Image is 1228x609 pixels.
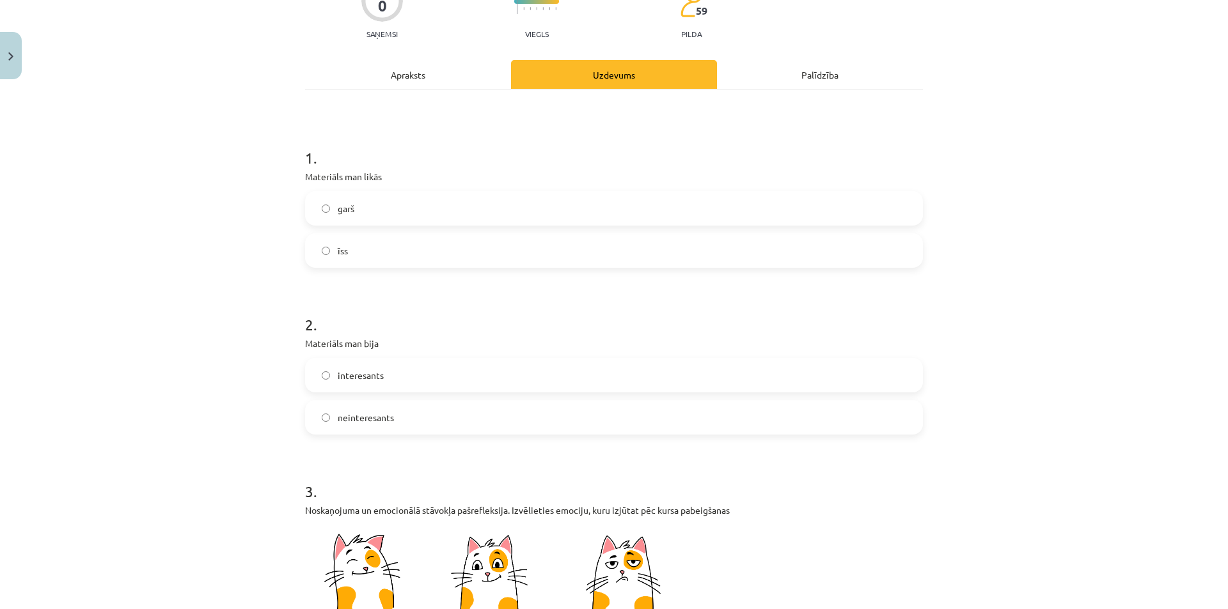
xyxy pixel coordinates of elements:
[322,247,330,255] input: īss
[322,204,330,213] input: garš
[549,7,550,10] img: icon-short-line-57e1e144782c952c97e751825c79c345078a6d821885a25fce030b3d8c18986b.svg
[681,29,702,38] p: pilda
[305,460,923,500] h1: 3 .
[338,202,354,215] span: garš
[305,504,923,517] p: Noskaņojuma un emocionālā stāvokļa pašrefleksija. Izvēlieties emociju, kuru izjūtat pēc kursa pab...
[322,413,330,422] input: neinteresants
[338,244,348,258] span: īss
[511,60,717,89] div: Uzdevums
[305,60,511,89] div: Apraksts
[338,411,394,424] span: neinteresants
[361,29,403,38] p: Saņemsi
[322,371,330,380] input: interesants
[338,369,384,382] span: interesants
[542,7,544,10] img: icon-short-line-57e1e144782c952c97e751825c79c345078a6d821885a25fce030b3d8c18986b.svg
[555,7,556,10] img: icon-short-line-57e1e144782c952c97e751825c79c345078a6d821885a25fce030b3d8c18986b.svg
[536,7,537,10] img: icon-short-line-57e1e144782c952c97e751825c79c345078a6d821885a25fce030b3d8c18986b.svg
[305,293,923,333] h1: 2 .
[523,7,524,10] img: icon-short-line-57e1e144782c952c97e751825c79c345078a6d821885a25fce030b3d8c18986b.svg
[717,60,923,89] div: Palīdzība
[305,127,923,166] h1: 1 .
[8,52,13,61] img: icon-close-lesson-0947bae3869378f0d4975bcd49f059093ad1ed9edebbc8119c70593378902aed.svg
[530,7,531,10] img: icon-short-line-57e1e144782c952c97e751825c79c345078a6d821885a25fce030b3d8c18986b.svg
[525,29,549,38] p: Viegls
[696,5,707,17] span: 59
[305,170,923,183] p: Materiāls man likās
[305,337,923,350] p: Materiāls man bija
